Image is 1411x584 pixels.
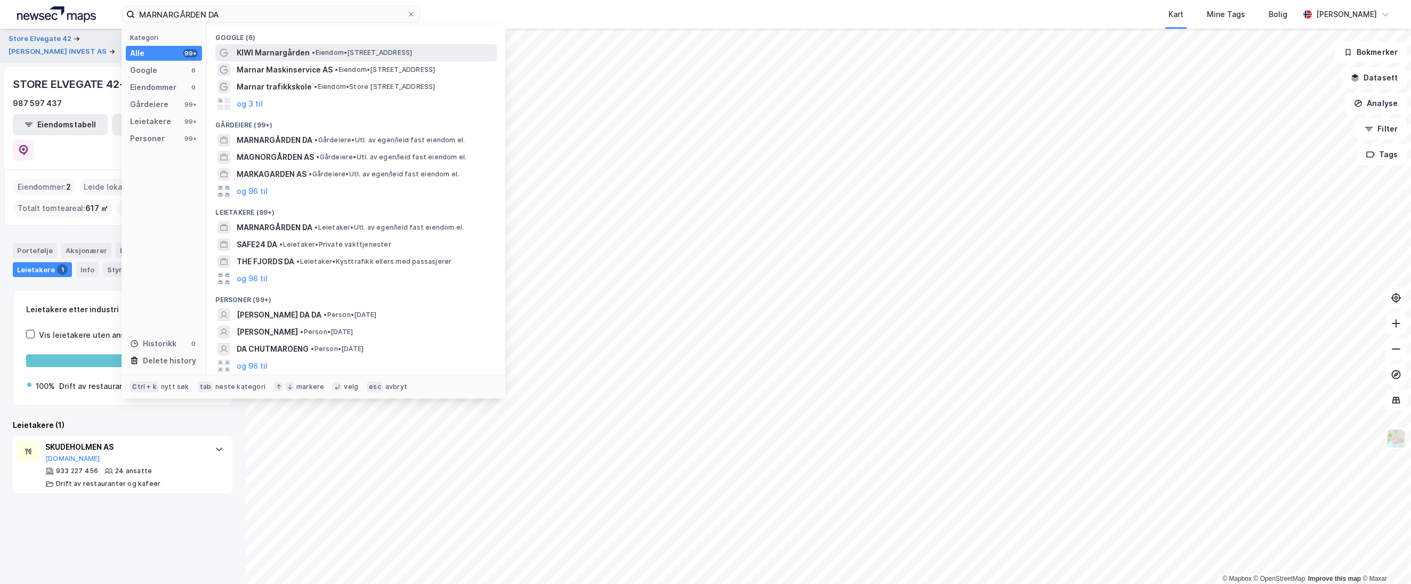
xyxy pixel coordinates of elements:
[13,243,57,258] div: Portefølje
[367,382,383,392] div: esc
[385,383,407,391] div: avbryt
[13,200,112,217] div: Totalt tomteareal :
[183,100,198,109] div: 99+
[112,114,207,135] button: Leietakertabell
[183,117,198,126] div: 99+
[296,257,451,266] span: Leietaker • Kysttrafikk ellers med passasjerer
[189,339,198,348] div: 0
[279,240,283,248] span: •
[198,382,214,392] div: tab
[143,354,196,367] div: Delete history
[116,243,181,258] div: Eiendommer
[296,383,324,391] div: markere
[237,134,312,147] span: MARNARGÅRDEN DA
[161,383,189,391] div: nytt søk
[335,66,338,74] span: •
[215,383,265,391] div: neste kategori
[13,262,72,277] div: Leietakere
[324,311,376,319] span: Person • [DATE]
[316,153,319,161] span: •
[57,264,68,275] div: 1
[17,6,96,22] img: logo.a4113a55bc3d86da70a041830d287a7e.svg
[59,380,172,393] div: Drift av restauranter og kafeer
[66,181,71,193] span: 2
[237,360,268,372] button: og 96 til
[207,200,505,219] div: Leietakere (99+)
[312,48,315,56] span: •
[237,221,312,234] span: MARNARGÅRDEN DA
[207,25,505,44] div: Google (6)
[309,170,459,179] span: Gårdeiere • Utl. av egen/leid fast eiendom el.
[1358,533,1411,584] div: Kontrollprogram for chat
[103,262,147,277] div: Styret
[296,257,300,265] span: •
[315,223,464,232] span: Leietaker • Utl. av egen/leid fast eiendom el.
[85,202,108,215] span: 617 ㎡
[324,311,327,319] span: •
[117,200,214,217] div: Totalt byggareal :
[237,238,277,251] span: SAFE24 DA
[1316,8,1377,21] div: [PERSON_NAME]
[315,136,465,144] span: Gårdeiere • Utl. av egen/leid fast eiendom el.
[312,48,412,57] span: Eiendom • [STREET_ADDRESS]
[335,66,435,74] span: Eiendom • [STREET_ADDRESS]
[237,272,268,285] button: og 96 til
[237,151,314,164] span: MAGNORGÅRDEN AS
[1342,67,1407,88] button: Datasett
[61,243,111,258] div: Aksjonærer
[237,255,294,268] span: THE FJORDS DA
[1222,575,1252,582] a: Mapbox
[130,81,176,94] div: Eiendommer
[130,337,176,350] div: Historikk
[130,382,159,392] div: Ctrl + k
[36,380,55,393] div: 100%
[9,46,109,57] button: [PERSON_NAME] INVEST AS
[237,63,333,76] span: Marnar Maskinservice AS
[311,345,364,353] span: Person • [DATE]
[1386,428,1406,449] img: Z
[207,287,505,306] div: Personer (99+)
[316,153,466,161] span: Gårdeiere • Utl. av egen/leid fast eiendom el.
[13,179,75,196] div: Eiendommer :
[45,441,204,453] div: SKUDEHOLMEN AS
[314,83,317,91] span: •
[9,34,74,44] button: Store Elvegate 42
[1335,42,1407,63] button: Bokmerker
[1356,118,1407,140] button: Filter
[300,328,353,336] span: Person • [DATE]
[279,240,391,249] span: Leietaker • Private vakttjenester
[183,134,198,143] div: 99+
[237,168,307,181] span: MARKAGARDEN AS
[115,467,152,475] div: 24 ansatte
[309,170,312,178] span: •
[130,132,165,145] div: Personer
[26,303,219,316] div: Leietakere etter industri
[135,6,407,22] input: Søk på adresse, matrikkel, gårdeiere, leietakere eller personer
[130,64,157,77] div: Google
[1269,8,1287,21] div: Bolig
[344,383,358,391] div: velg
[315,223,318,231] span: •
[237,185,268,198] button: og 96 til
[315,136,318,144] span: •
[1308,575,1361,582] a: Improve this map
[237,309,321,321] span: [PERSON_NAME] DA DA
[237,46,310,59] span: KIWI Marnargården
[130,47,144,60] div: Alle
[130,34,202,42] div: Kategori
[207,112,505,132] div: Gårdeiere (99+)
[1207,8,1245,21] div: Mine Tags
[13,76,156,93] div: STORE ELVEGATE 42-43 AS
[56,480,160,488] div: Drift av restauranter og kafeer
[1254,575,1305,582] a: OpenStreetMap
[314,83,435,91] span: Eiendom • Store [STREET_ADDRESS]
[1345,93,1407,114] button: Analyse
[189,83,198,92] div: 0
[56,467,98,475] div: 933 227 456
[1357,144,1407,165] button: Tags
[13,114,108,135] button: Eiendomstabell
[79,179,155,196] div: Leide lokasjoner :
[237,98,263,110] button: og 3 til
[1358,533,1411,584] iframe: Chat Widget
[13,419,232,432] div: Leietakere (1)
